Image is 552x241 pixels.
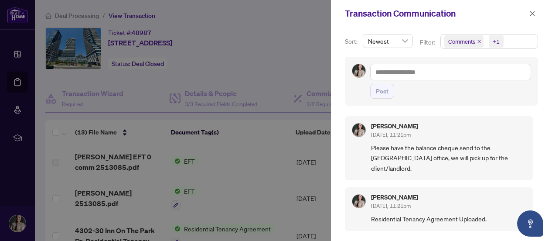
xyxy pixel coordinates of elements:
[352,195,365,208] img: Profile Icon
[352,64,365,77] img: Profile Icon
[371,143,526,173] span: Please have the balance cheque send to the [GEOGRAPHIC_DATA] office, we will pick up for the clie...
[371,194,418,200] h5: [PERSON_NAME]
[448,37,475,46] span: Comments
[371,214,526,224] span: Residential Tenancy Agreement Uploaded.
[352,124,365,137] img: Profile Icon
[345,7,527,20] div: Transaction Communication
[444,35,484,48] span: Comments
[420,38,436,47] p: Filter:
[493,37,500,46] div: +1
[517,210,543,237] button: Open asap
[370,84,394,99] button: Post
[345,37,359,46] p: Sort:
[371,131,411,138] span: [DATE], 11:21pm
[368,34,408,48] span: Newest
[371,123,418,129] h5: [PERSON_NAME]
[371,203,411,209] span: [DATE], 11:21pm
[529,10,535,17] span: close
[477,39,481,44] span: close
